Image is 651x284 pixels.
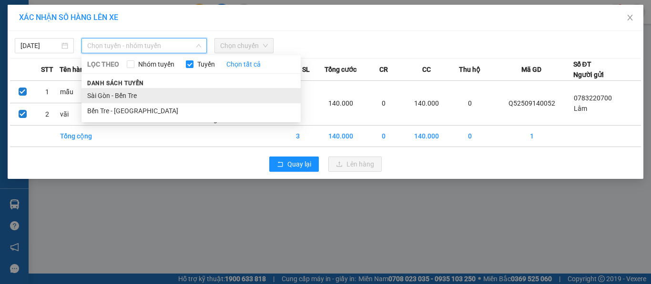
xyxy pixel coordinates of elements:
td: 3 [277,126,318,147]
span: down [196,43,202,49]
span: XÁC NHẬN SỐ HÀNG LÊN XE [19,13,118,22]
span: Tên hàng [60,64,88,75]
td: 0 [449,81,490,126]
li: Sài Gòn - Bến Tre [81,88,301,103]
td: Tổng cộng [60,126,101,147]
input: 14/09/2025 [20,40,60,51]
td: 1 [490,126,573,147]
span: Quay lại [287,159,311,169]
span: LỌC THEO [87,59,119,69]
td: 0 [363,126,405,147]
span: Lâm [574,105,587,112]
td: 0 [363,81,405,126]
span: Nhóm tuyến [134,59,178,69]
span: CR [379,64,388,75]
span: CC [422,64,431,75]
td: 140.000 [405,126,449,147]
li: Bến Tre - [GEOGRAPHIC_DATA] [81,103,301,118]
span: Thu hộ [459,64,480,75]
span: Danh sách tuyến [81,79,150,88]
span: Mã GD [521,64,541,75]
td: 0 [449,126,490,147]
div: Số ĐT Người gửi [573,59,604,80]
span: Tuyến [193,59,219,69]
td: vãi [60,103,101,126]
span: Tổng cước [325,64,356,75]
td: 140.000 [318,81,363,126]
button: rollbackQuay lại [269,157,319,172]
td: 2 [35,103,60,126]
td: 1 [35,81,60,103]
span: 0783220700 [574,94,612,102]
span: close [626,14,634,21]
td: mẫu [60,81,101,103]
span: rollback [277,161,284,168]
span: Chọn tuyến - nhóm tuyến [87,39,201,53]
span: STT [41,64,53,75]
span: Chọn chuyến [220,39,268,53]
td: 140.000 [405,81,449,126]
td: 140.000 [318,126,363,147]
button: uploadLên hàng [328,157,382,172]
td: Q52509140052 [490,81,573,126]
a: Chọn tất cả [226,59,261,69]
button: Close [617,5,643,31]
